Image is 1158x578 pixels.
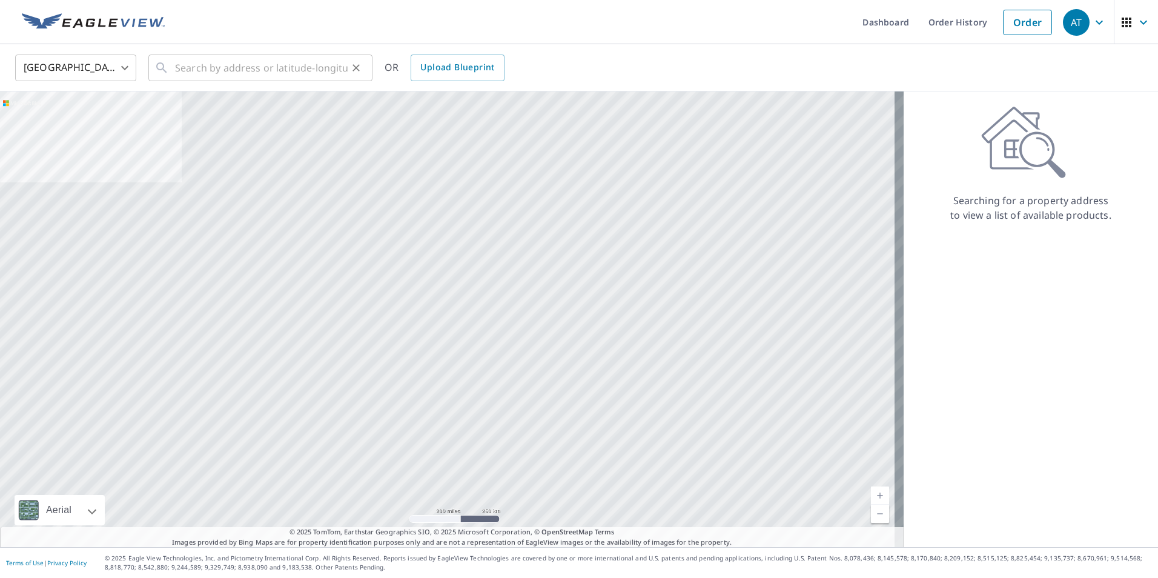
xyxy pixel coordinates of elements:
[871,505,889,523] a: Current Level 5, Zoom Out
[871,487,889,505] a: Current Level 5, Zoom In
[22,13,165,32] img: EV Logo
[15,495,105,525] div: Aerial
[420,60,494,75] span: Upload Blueprint
[1063,9,1090,36] div: AT
[1003,10,1052,35] a: Order
[6,559,44,567] a: Terms of Use
[6,559,87,566] p: |
[105,554,1152,572] p: © 2025 Eagle View Technologies, Inc. and Pictometry International Corp. All Rights Reserved. Repo...
[595,527,615,536] a: Terms
[47,559,87,567] a: Privacy Policy
[950,193,1112,222] p: Searching for a property address to view a list of available products.
[348,59,365,76] button: Clear
[42,495,75,525] div: Aerial
[411,55,504,81] a: Upload Blueprint
[175,51,348,85] input: Search by address or latitude-longitude
[385,55,505,81] div: OR
[541,527,592,536] a: OpenStreetMap
[15,51,136,85] div: [GEOGRAPHIC_DATA]
[289,527,615,537] span: © 2025 TomTom, Earthstar Geographics SIO, © 2025 Microsoft Corporation, ©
